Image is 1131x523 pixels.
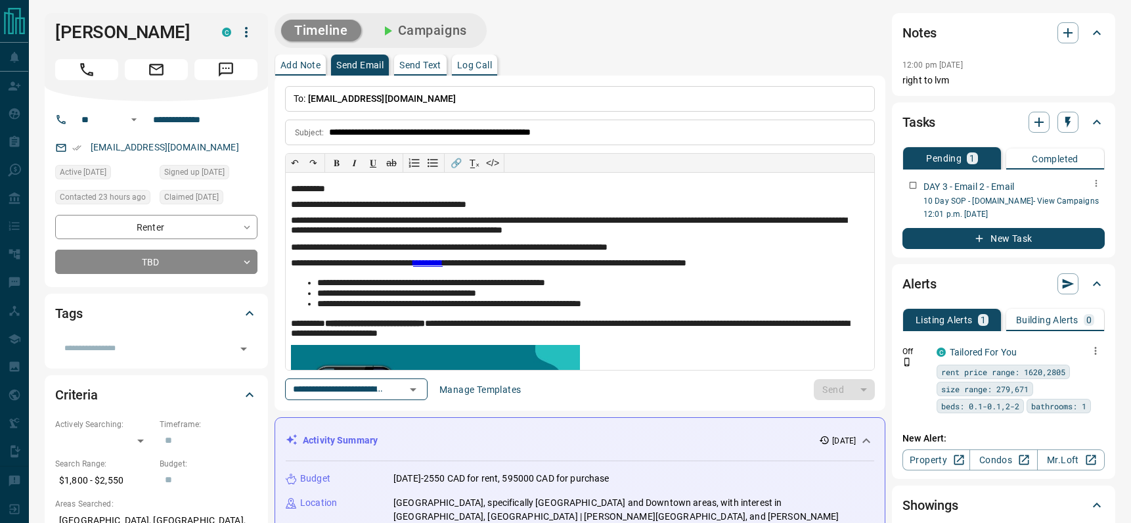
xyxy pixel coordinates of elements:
[386,158,397,168] s: ab
[923,208,1105,220] p: 12:01 p.m. [DATE]
[457,60,492,70] p: Log Call
[194,59,257,80] span: Message
[399,60,441,70] p: Send Text
[55,190,153,208] div: Mon Aug 11 2025
[55,384,98,405] h2: Criteria
[55,215,257,239] div: Renter
[55,165,153,183] div: Wed Aug 06 2025
[937,348,946,357] div: condos.ca
[969,154,975,163] p: 1
[280,60,321,70] p: Add Note
[923,196,1099,206] a: 10 Day SOP - [DOMAIN_NAME]- View Campaigns
[1037,449,1105,470] a: Mr.Loft
[902,268,1105,300] div: Alerts
[126,112,142,127] button: Open
[902,489,1105,521] div: Showings
[941,382,1029,396] span: size range: 279,671
[902,495,958,516] h2: Showings
[72,143,81,152] svg: Email Verified
[164,191,219,204] span: Claimed [DATE]
[424,154,442,172] button: Bullet list
[55,498,257,510] p: Areas Searched:
[286,154,304,172] button: ↶
[941,365,1065,378] span: rent price range: 1620,2805
[902,357,912,367] svg: Push Notification Only
[432,379,529,400] button: Manage Templates
[285,86,875,112] p: To:
[393,472,609,486] p: [DATE]-2550 CAD for rent, 595000 CAD for purchase
[902,449,970,470] a: Property
[1086,315,1092,325] p: 0
[902,273,937,294] h2: Alerts
[55,419,153,430] p: Actively Searching:
[902,106,1105,138] div: Tasks
[483,154,502,172] button: </>
[902,228,1105,249] button: New Task
[55,303,82,324] h2: Tags
[55,59,118,80] span: Call
[1032,154,1078,164] p: Completed
[902,60,963,70] p: 12:00 pm [DATE]
[902,17,1105,49] div: Notes
[55,470,153,491] p: $1,800 - $2,550
[291,345,580,472] img: enhanced_demo.jpg
[164,166,225,179] span: Signed up [DATE]
[160,458,257,470] p: Budget:
[902,112,935,133] h2: Tasks
[308,93,456,104] span: [EMAIL_ADDRESS][DOMAIN_NAME]
[941,399,1019,413] span: beds: 0.1-0.1,2-2
[981,315,986,325] p: 1
[366,20,480,41] button: Campaigns
[923,180,1014,194] p: DAY 3 - Email 2 - Email
[60,191,146,204] span: Contacted 23 hours ago
[281,20,361,41] button: Timeline
[1016,315,1078,325] p: Building Alerts
[234,340,253,358] button: Open
[926,154,962,163] p: Pending
[160,419,257,430] p: Timeframe:
[902,346,929,357] p: Off
[969,449,1037,470] a: Condos
[902,432,1105,445] p: New Alert:
[327,154,345,172] button: 𝐁
[60,166,106,179] span: Active [DATE]
[91,142,239,152] a: [EMAIL_ADDRESS][DOMAIN_NAME]
[916,315,973,325] p: Listing Alerts
[1031,399,1086,413] span: bathrooms: 1
[125,59,188,80] span: Email
[55,298,257,329] div: Tags
[55,250,257,274] div: TBD
[950,347,1017,357] a: Tailored For You
[447,154,465,172] button: 🔗
[300,496,337,510] p: Location
[160,190,257,208] div: Wed Aug 06 2025
[404,380,422,399] button: Open
[222,28,231,37] div: condos.ca
[303,434,378,447] p: Activity Summary
[382,154,401,172] button: ab
[295,127,324,139] p: Subject:
[55,22,202,43] h1: [PERSON_NAME]
[902,74,1105,87] p: right to lvm
[336,60,384,70] p: Send Email
[304,154,322,172] button: ↷
[300,472,330,486] p: Budget
[55,379,257,411] div: Criteria
[832,435,856,447] p: [DATE]
[345,154,364,172] button: 𝑰
[814,379,875,400] div: split button
[55,458,153,470] p: Search Range:
[465,154,483,172] button: T̲ₓ
[405,154,424,172] button: Numbered list
[902,22,937,43] h2: Notes
[286,428,874,453] div: Activity Summary[DATE]
[370,158,376,168] span: 𝐔
[364,154,382,172] button: 𝐔
[160,165,257,183] div: Wed Aug 06 2025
